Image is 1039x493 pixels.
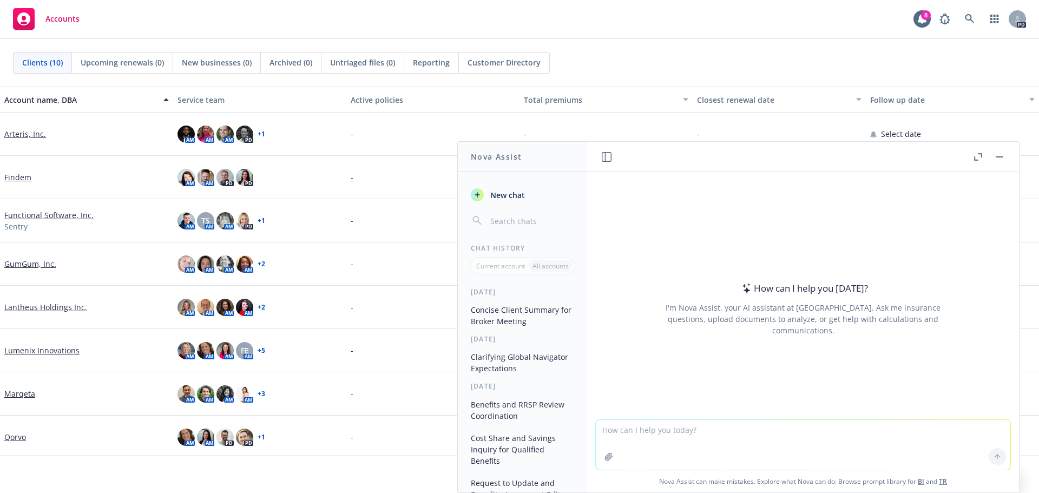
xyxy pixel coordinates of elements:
[197,342,214,359] img: photo
[4,209,94,221] a: Functional Software, Inc.
[351,388,353,399] span: -
[236,212,253,229] img: photo
[591,470,1015,492] span: Nova Assist can make mistakes. Explore what Nova can do: Browse prompt library for and
[177,429,195,446] img: photo
[197,126,214,143] img: photo
[177,126,195,143] img: photo
[351,172,353,183] span: -
[258,261,265,267] a: + 2
[739,281,868,295] div: How can I help you [DATE]?
[216,299,234,316] img: photo
[258,434,265,441] a: + 1
[177,299,195,316] img: photo
[45,15,80,23] span: Accounts
[4,301,87,313] a: Lantheus Holdings Inc.
[466,429,578,470] button: Cost Share and Savings Inquiry for Qualified Benefits
[197,299,214,316] img: photo
[197,255,214,273] img: photo
[236,126,253,143] img: photo
[173,87,346,113] button: Service team
[697,94,850,106] div: Closest renewal date
[177,255,195,273] img: photo
[697,128,700,140] span: -
[468,57,541,68] span: Customer Directory
[346,87,519,113] button: Active policies
[197,385,214,403] img: photo
[216,255,234,273] img: photo
[524,94,676,106] div: Total premiums
[524,128,527,140] span: -
[466,301,578,330] button: Concise Client Summary for Broker Meeting
[258,391,265,397] a: + 3
[934,8,956,30] a: Report a Bug
[870,94,1023,106] div: Follow up date
[488,213,574,228] input: Search chats
[413,57,450,68] span: Reporting
[236,385,253,403] img: photo
[197,429,214,446] img: photo
[177,385,195,403] img: photo
[458,382,587,391] div: [DATE]
[216,169,234,186] img: photo
[918,477,924,486] a: BI
[177,342,195,359] img: photo
[4,345,80,356] a: Lumenix Innovations
[182,57,252,68] span: New businesses (0)
[4,258,56,269] a: GumGum, Inc.
[458,244,587,253] div: Chat History
[4,128,46,140] a: Arteris, Inc.
[476,261,525,271] p: Current account
[458,334,587,344] div: [DATE]
[4,431,26,443] a: Qorvo
[216,429,234,446] img: photo
[258,218,265,224] a: + 1
[959,8,981,30] a: Search
[351,128,353,140] span: -
[236,299,253,316] img: photo
[881,128,921,140] span: Select date
[330,57,395,68] span: Untriaged files (0)
[216,342,234,359] img: photo
[9,4,84,34] a: Accounts
[177,212,195,229] img: photo
[258,304,265,311] a: + 2
[471,151,522,162] h1: Nova Assist
[4,388,35,399] a: Marqeta
[4,172,31,183] a: Findem
[466,396,578,425] button: Benefits and RRSP Review Coordination
[939,477,947,486] a: TR
[258,131,265,137] a: + 1
[236,169,253,186] img: photo
[258,347,265,354] a: + 5
[81,57,164,68] span: Upcoming renewals (0)
[488,189,525,201] span: New chat
[4,221,28,232] span: Sentry
[984,8,1005,30] a: Switch app
[4,94,157,106] div: Account name, DBA
[236,255,253,273] img: photo
[693,87,866,113] button: Closest renewal date
[351,345,353,356] span: -
[458,287,587,297] div: [DATE]
[216,126,234,143] img: photo
[351,431,353,443] span: -
[22,57,63,68] span: Clients (10)
[351,258,353,269] span: -
[236,429,253,446] img: photo
[216,385,234,403] img: photo
[177,169,195,186] img: photo
[201,215,210,226] span: TS
[466,185,578,205] button: New chat
[651,302,955,336] div: I'm Nova Assist, your AI assistant at [GEOGRAPHIC_DATA]. Ask me insurance questions, upload docum...
[921,10,931,20] div: 8
[351,94,515,106] div: Active policies
[197,169,214,186] img: photo
[532,261,569,271] p: All accounts
[269,57,312,68] span: Archived (0)
[351,215,353,226] span: -
[351,301,353,313] span: -
[466,348,578,377] button: Clarifying Global Navigator Expectations
[519,87,693,113] button: Total premiums
[216,212,234,229] img: photo
[866,87,1039,113] button: Follow up date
